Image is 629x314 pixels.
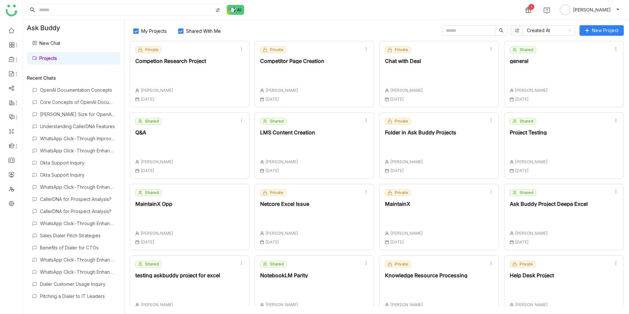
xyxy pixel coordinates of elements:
[527,26,571,35] nz-select-item: Created At
[141,240,154,245] span: [DATE]
[270,261,284,267] span: Shared
[385,273,467,278] div: Knowledge Resource Processing
[141,168,154,173] span: [DATE]
[270,118,284,124] span: Shared
[135,201,173,206] div: MaintainX Opp
[390,88,423,93] span: [PERSON_NAME]
[390,302,423,307] span: [PERSON_NAME]
[145,118,159,124] span: Shared
[215,8,220,13] img: search-type.svg
[385,201,423,206] div: MaintainX
[515,159,548,164] span: [PERSON_NAME]
[40,136,115,141] div: WhatsApp Click-Through Improvements for Plum
[520,190,533,196] span: Shared
[265,168,279,173] span: [DATE]
[270,47,283,53] span: Private
[385,130,456,135] div: Folder in Ask Buddy Projects
[40,172,115,178] div: Okta Support Inquiry
[515,302,548,307] span: [PERSON_NAME]
[141,97,154,102] span: [DATE]
[543,7,550,14] img: help.svg
[528,4,534,10] div: 1
[141,88,173,93] span: [PERSON_NAME]
[141,159,173,164] span: [PERSON_NAME]
[510,201,588,206] div: Ask Buddy Project Deepa Excel
[559,5,621,15] button: [PERSON_NAME]
[139,28,169,34] span: My Projects
[40,124,115,129] div: Understanding CallerDNA Features
[40,99,115,105] div: Core Concepts of OpenAI Documentation
[510,130,548,135] div: Project Testing
[135,130,173,135] div: Q&A
[560,5,570,15] img: avatar
[40,233,115,238] div: Sales Dialer Pitch Strategies
[390,240,404,245] span: [DATE]
[40,221,115,226] div: WhatsApp Click-Through Enhancements
[580,25,624,36] button: New Project
[260,201,309,206] div: Netcore Excel Issue
[260,130,315,135] div: LMS Content Creation
[32,55,57,61] a: Projects
[135,273,220,278] div: testing askbuddy project for excel
[390,159,423,164] span: [PERSON_NAME]
[520,47,533,53] span: Shared
[260,273,308,278] div: NotebookLM Parity
[573,6,611,13] span: [PERSON_NAME]
[40,269,115,275] div: WhatsApp Click-Through Enhancements
[145,261,159,267] span: Shared
[520,261,533,267] span: Private
[40,148,115,153] div: WhatsApp Click-Through Enhancements
[515,168,529,173] span: [DATE]
[390,231,423,236] span: [PERSON_NAME]
[265,231,298,236] span: [PERSON_NAME]
[395,47,408,53] span: Private
[145,47,159,53] span: Private
[40,184,115,190] div: WhatsApp Click-Through Enhancements
[390,97,404,102] span: [DATE]
[32,40,60,46] a: New Chat
[27,75,120,81] div: Recent Chats
[515,88,548,93] span: [PERSON_NAME]
[265,159,298,164] span: [PERSON_NAME]
[23,20,124,36] div: Ask Buddy
[40,160,115,166] div: Okta Support Inquiry
[227,5,244,15] img: ask-buddy-normal.svg
[390,168,404,173] span: [DATE]
[141,231,173,236] span: [PERSON_NAME]
[515,231,548,236] span: [PERSON_NAME]
[385,58,423,64] div: Chat with Deal
[270,190,283,196] span: Private
[6,5,17,16] img: logo
[183,28,223,34] span: Shared With Me
[510,273,554,278] div: Help Desk Project
[395,190,408,196] span: Private
[265,97,279,102] span: [DATE]
[40,293,115,299] div: Pitching a Dialer to IT Leaders
[40,196,115,202] div: CallerDNA for Prospect Analysis?
[520,118,533,124] span: Shared
[515,240,529,245] span: [DATE]
[40,111,115,117] div: [PERSON_NAME] Size for OpenAI Embeddings
[265,88,298,93] span: [PERSON_NAME]
[40,208,115,214] div: CallerDNA for Prospect Analysis?
[135,58,206,64] div: Competion Research Project
[40,281,115,287] div: Dialer Customer Usage Inquiry
[265,240,279,245] span: [DATE]
[592,27,619,34] span: New Project
[40,245,115,250] div: Benefits of Dialer for CTOs
[141,302,173,307] span: [PERSON_NAME]
[40,305,115,311] div: Pitching a Dialer to IT Leaders
[260,58,324,64] div: Competitor Page Creation
[145,190,159,196] span: Shared
[40,257,115,263] div: WhatsApp Click-Through Enhancements
[395,118,408,124] span: Private
[395,261,408,267] span: Private
[510,58,548,64] div: general
[515,97,529,102] span: [DATE]
[265,302,298,307] span: [PERSON_NAME]
[40,87,115,93] div: OpenAI Documentation Concepts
